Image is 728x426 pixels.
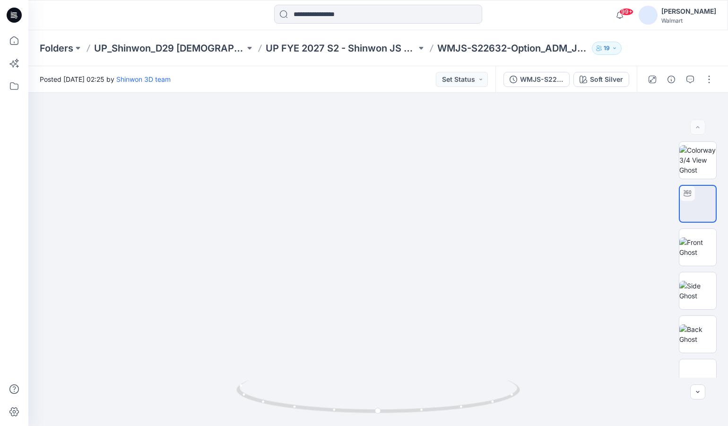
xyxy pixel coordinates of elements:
a: Shinwon 3D team [116,75,171,83]
p: WMJS-S22632-Option_ADM_JS MODAL SPAN PANTS [437,42,588,55]
img: Front Ghost [679,237,716,257]
span: Posted [DATE] 02:25 by [40,74,171,84]
button: 19 [592,42,622,55]
p: 19 [604,43,610,53]
button: Details [664,72,679,87]
button: WMJS-S22632-Option_ADM_JS MODAL SPAN PANTS [503,72,570,87]
div: Walmart [661,17,716,24]
button: Soft Silver [573,72,629,87]
a: Folders [40,42,73,55]
a: UP_Shinwon_D29 [DEMOGRAPHIC_DATA] Sleep [94,42,245,55]
img: avatar [639,6,658,25]
img: Colorway 3/4 View Ghost [679,145,716,175]
img: Side Ghost [679,281,716,301]
div: Soft Silver [590,74,623,85]
div: WMJS-S22632-Option_ADM_JS MODAL SPAN PANTS [520,74,563,85]
a: UP FYE 2027 S2 - Shinwon JS D29 [DEMOGRAPHIC_DATA] Sleepwear [266,42,416,55]
span: 99+ [619,8,633,16]
img: Back Ghost [679,324,716,344]
div: [PERSON_NAME] [661,6,716,17]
